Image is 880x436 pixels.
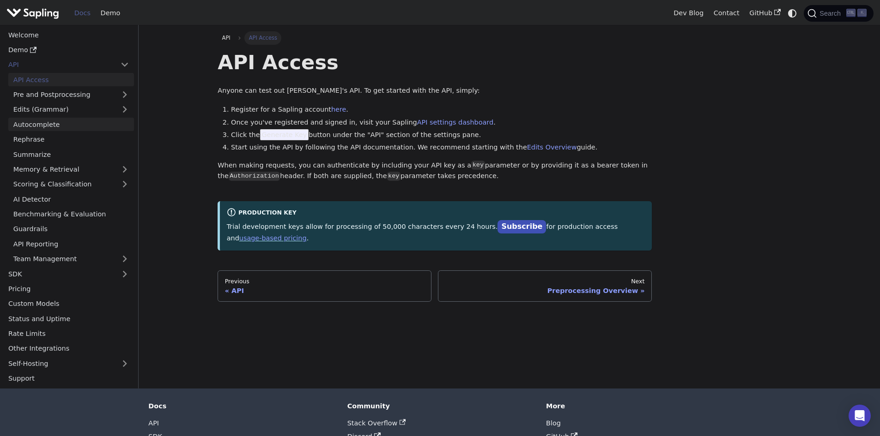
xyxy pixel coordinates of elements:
[3,357,134,370] a: Self-Hosting
[8,148,134,161] a: Summarize
[115,58,134,72] button: Collapse sidebar category 'API'
[218,160,652,182] p: When making requests, you can authenticate by including your API key as a parameter or by providi...
[3,342,134,355] a: Other Integrations
[218,31,235,44] a: API
[744,6,785,20] a: GitHub
[8,88,134,102] a: Pre and Postprocessing
[3,372,134,385] a: Support
[3,267,115,281] a: SDK
[8,133,134,146] a: Rephrase
[218,85,652,96] p: Anyone can test out [PERSON_NAME]'s API. To get started with the API, simply:
[3,28,134,42] a: Welcome
[8,73,134,86] a: API Access
[218,270,652,302] nav: Docs pages
[347,402,533,410] div: Community
[6,6,59,20] img: Sapling.ai
[148,419,159,427] a: API
[3,327,134,340] a: Rate Limits
[8,103,134,116] a: Edits (Grammar)
[225,287,425,295] div: API
[3,43,134,57] a: Demo
[546,402,732,410] div: More
[445,287,645,295] div: Preprocessing Overview
[227,208,645,219] div: Production Key
[817,10,846,17] span: Search
[222,35,231,41] span: API
[96,6,125,20] a: Demo
[347,419,406,427] a: Stack Overflow
[115,267,134,281] button: Expand sidebar category 'SDK'
[229,172,280,181] code: Authorization
[6,6,62,20] a: Sapling.ai
[8,237,134,251] a: API Reporting
[3,312,134,325] a: Status and Uptime
[218,270,431,302] a: PreviousAPI
[3,58,115,72] a: API
[804,5,873,22] button: Search (Ctrl+K)
[8,118,134,131] a: Autocomplete
[8,163,134,176] a: Memory & Retrieval
[218,31,652,44] nav: Breadcrumbs
[148,402,334,410] div: Docs
[857,9,867,17] kbd: K
[231,130,652,141] li: Click the button under the "API" section of the settings pane.
[218,50,652,75] h1: API Access
[231,104,652,115] li: Register for a Sapling account .
[849,405,871,427] div: Open Intercom Messenger
[417,119,493,126] a: API settings dashboard
[244,31,281,44] span: API Access
[227,221,645,244] p: Trial development keys allow for processing of 50,000 characters every 24 hours. for production a...
[709,6,745,20] a: Contact
[8,208,134,221] a: Benchmarking & Evaluation
[668,6,708,20] a: Dev Blog
[786,6,799,20] button: Switch between dark and light mode (currently system mode)
[471,161,485,170] code: key
[260,129,309,140] span: Generate Key
[8,222,134,236] a: Guardrails
[3,297,134,311] a: Custom Models
[498,220,546,233] a: Subscribe
[331,106,346,113] a: here
[527,143,577,151] a: Edits Overview
[231,117,652,128] li: Once you've registered and signed in, visit your Sapling .
[445,278,645,285] div: Next
[239,234,307,242] a: usage-based pricing
[387,172,401,181] code: key
[8,252,134,266] a: Team Management
[231,142,652,153] li: Start using the API by following the API documentation. We recommend starting with the guide.
[225,278,425,285] div: Previous
[69,6,96,20] a: Docs
[3,282,134,296] a: Pricing
[438,270,652,302] a: NextPreprocessing Overview
[546,419,561,427] a: Blog
[8,178,134,191] a: Scoring & Classification
[8,192,134,206] a: AI Detector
